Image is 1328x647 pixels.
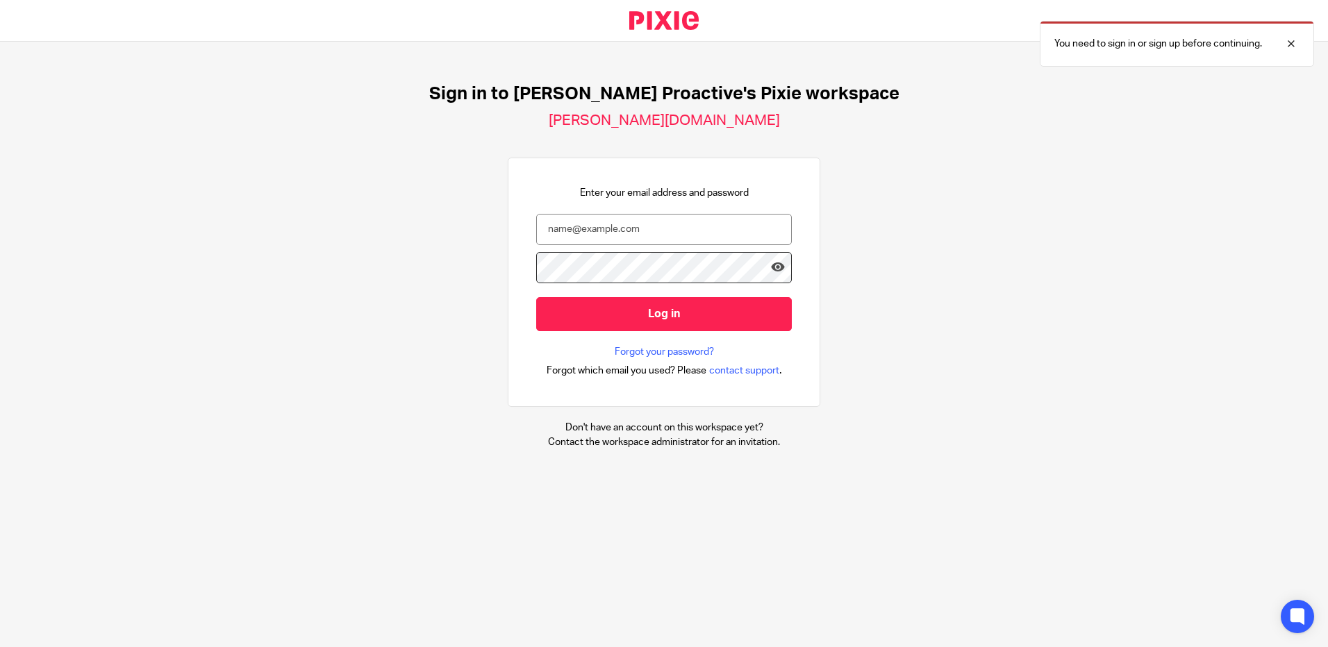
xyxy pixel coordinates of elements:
[615,345,714,359] a: Forgot your password?
[547,364,706,378] span: Forgot which email you used? Please
[580,186,749,200] p: Enter your email address and password
[709,364,779,378] span: contact support
[1054,37,1262,51] p: You need to sign in or sign up before continuing.
[549,112,780,130] h2: [PERSON_NAME][DOMAIN_NAME]
[548,435,780,449] p: Contact the workspace administrator for an invitation.
[536,214,792,245] input: name@example.com
[429,83,899,105] h1: Sign in to [PERSON_NAME] Proactive's Pixie workspace
[547,362,782,378] div: .
[548,421,780,435] p: Don't have an account on this workspace yet?
[536,297,792,331] input: Log in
